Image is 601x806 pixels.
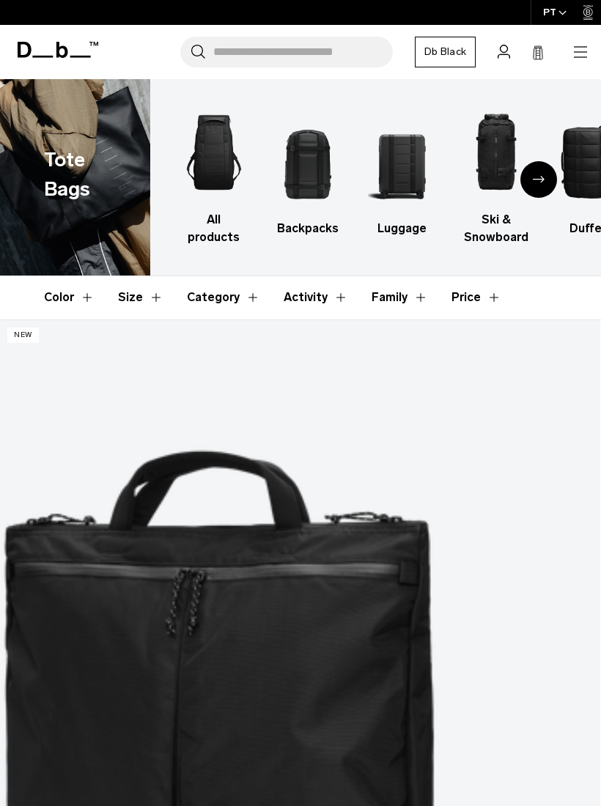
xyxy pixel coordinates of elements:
h1: Tote Bags [44,145,101,204]
button: Toggle Filter [44,276,95,319]
h3: Backpacks [273,220,342,237]
img: Db [368,110,436,212]
img: Db [462,101,530,204]
p: New [7,328,39,343]
img: Db [273,110,342,212]
li: 1 / 10 [180,101,248,246]
li: 2 / 10 [273,110,342,237]
a: Db Backpacks [273,110,342,237]
img: Db [180,101,248,204]
button: Toggle Filter [118,276,163,319]
a: Db Black [415,37,476,67]
button: Toggle Price [451,276,501,319]
button: Toggle Filter [284,276,348,319]
li: 4 / 10 [462,101,530,246]
button: Toggle Filter [187,276,260,319]
a: Db Ski & Snowboard [462,101,530,246]
button: Toggle Filter [372,276,428,319]
h3: All products [180,211,248,246]
div: Next slide [520,161,557,198]
li: 3 / 10 [368,110,436,237]
a: Db All products [180,101,248,246]
h3: Luggage [368,220,436,237]
a: Db Luggage [368,110,436,237]
h3: Ski & Snowboard [462,211,530,246]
